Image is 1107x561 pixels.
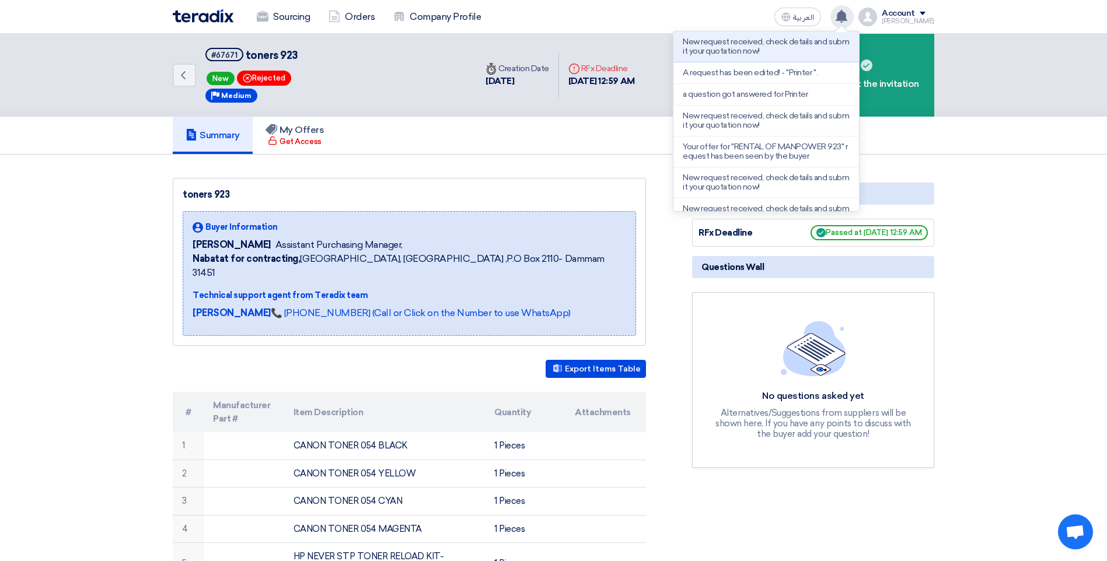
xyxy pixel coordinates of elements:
span: العربية [793,13,814,22]
div: RFx Deadline [699,226,786,240]
span: Assistant Purchasing Manager, [275,238,403,252]
td: CANON TONER 054 MAGENTA [284,515,486,543]
span: New [207,72,235,85]
p: New request received, check details and submit your quotation now! [683,37,850,56]
td: 1 Pieces [485,432,565,460]
p: New request received, check details and submit your quotation now! [683,111,850,130]
h5: My Offers [266,124,324,136]
span: Buyer Information [205,221,278,233]
img: profile_test.png [858,8,877,26]
th: Quantity [485,392,565,432]
td: 2 [173,460,204,488]
img: empty_state_list.svg [781,321,846,376]
strong: [PERSON_NAME] [193,307,271,318]
a: Company Profile [384,4,490,30]
a: Summary [173,117,253,154]
a: My Offers Get Access [253,117,337,154]
td: CANON TONER 054 CYAN [284,488,486,516]
div: Alternatives/Suggestions from suppliers will be shown here, If you have any points to discuss wit... [714,408,913,439]
span: [PERSON_NAME] [193,238,271,252]
div: Open chat [1058,514,1093,549]
p: Your offer for "RENTAL OF MANPOWER 923" request has been seen by the buyer [683,142,850,161]
img: Teradix logo [173,9,233,23]
a: [PERSON_NAME]📞 [PHONE_NUMBER] (Call or Click on the Number to use WhatsApp) [193,307,571,318]
div: #67671 [211,51,238,59]
div: Get Access [268,136,321,148]
td: 3 [173,488,204,516]
span: Passed at [DATE] 12:59 AM [811,225,928,240]
td: 1 Pieces [485,460,565,488]
span: Medium [221,92,252,100]
p: New request received, check details and submit your quotation now! [683,173,850,192]
div: ReAccept the invitation [801,34,934,117]
p: a question got answered for Printer [683,90,808,99]
a: Orders [319,4,384,30]
td: 1 [173,432,204,460]
td: 4 [173,515,204,543]
span: Questions Wall [701,261,764,274]
h5: Summary [186,129,240,141]
button: العربية [774,8,821,26]
th: Manufacturer Part # [204,392,284,432]
td: 1 Pieces [485,488,565,516]
td: CANON TONER 054 YELLOW [284,460,486,488]
a: Sourcing [247,4,319,30]
th: Attachments [565,392,646,432]
th: Item Description [284,392,486,432]
div: [PERSON_NAME] [882,18,934,24]
div: Account [882,9,915,19]
p: A request has been edited! - "Printer ". [683,68,818,78]
div: toners 923 [183,188,636,202]
h5: toners 923 [205,48,298,62]
div: Technical support agent from Teradix team [193,289,626,301]
span: [GEOGRAPHIC_DATA], [GEOGRAPHIC_DATA] ,P.O Box 2110- Dammam 31451 [193,252,626,280]
span: Rejected [237,71,291,86]
th: # [173,392,204,432]
span: toners 923 [246,49,298,62]
td: CANON TONER 054 BLACK [284,432,486,460]
div: Creation Date [486,62,549,75]
div: [DATE] 12:59 AM [568,75,635,88]
div: No questions asked yet [714,390,913,402]
button: Export Items Table [546,360,646,378]
td: 1 Pieces [485,515,565,543]
div: [DATE] [486,75,549,88]
b: Nabatat for contracting, [193,253,300,264]
p: New request received, check details and submit your quotation now! [683,204,850,223]
div: RFx Deadline [568,62,635,75]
